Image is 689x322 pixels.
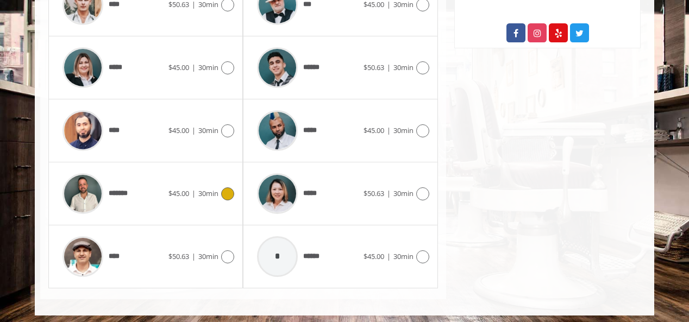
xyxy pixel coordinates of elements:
[168,125,189,135] span: $45.00
[198,251,218,261] span: 30min
[364,188,384,198] span: $50.63
[393,62,414,72] span: 30min
[168,62,189,72] span: $45.00
[192,125,196,135] span: |
[387,251,391,261] span: |
[198,188,218,198] span: 30min
[198,125,218,135] span: 30min
[393,251,414,261] span: 30min
[393,125,414,135] span: 30min
[198,62,218,72] span: 30min
[192,62,196,72] span: |
[192,251,196,261] span: |
[364,62,384,72] span: $50.63
[364,125,384,135] span: $45.00
[387,125,391,135] span: |
[192,188,196,198] span: |
[364,251,384,261] span: $45.00
[387,62,391,72] span: |
[387,188,391,198] span: |
[168,251,189,261] span: $50.63
[168,188,189,198] span: $45.00
[393,188,414,198] span: 30min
